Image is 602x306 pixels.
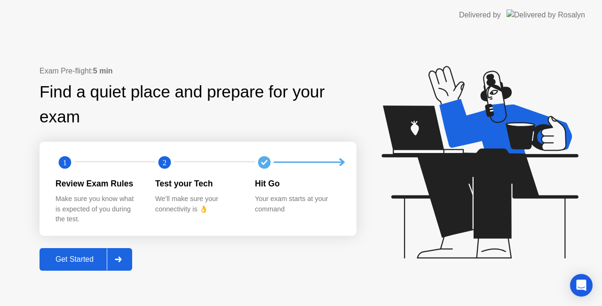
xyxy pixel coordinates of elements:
[40,65,356,77] div: Exam Pre-flight:
[40,248,132,271] button: Get Started
[459,9,501,21] div: Delivered by
[40,80,356,129] div: Find a quiet place and prepare for your exam
[163,158,166,167] text: 2
[55,194,140,225] div: Make sure you know what is expected of you during the test.
[570,274,593,297] div: Open Intercom Messenger
[93,67,113,75] b: 5 min
[255,177,340,190] div: Hit Go
[507,9,585,20] img: Delivered by Rosalyn
[55,177,140,190] div: Review Exam Rules
[155,177,240,190] div: Test your Tech
[42,255,107,264] div: Get Started
[63,158,67,167] text: 1
[255,194,340,214] div: Your exam starts at your command
[155,194,240,214] div: We’ll make sure your connectivity is 👌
